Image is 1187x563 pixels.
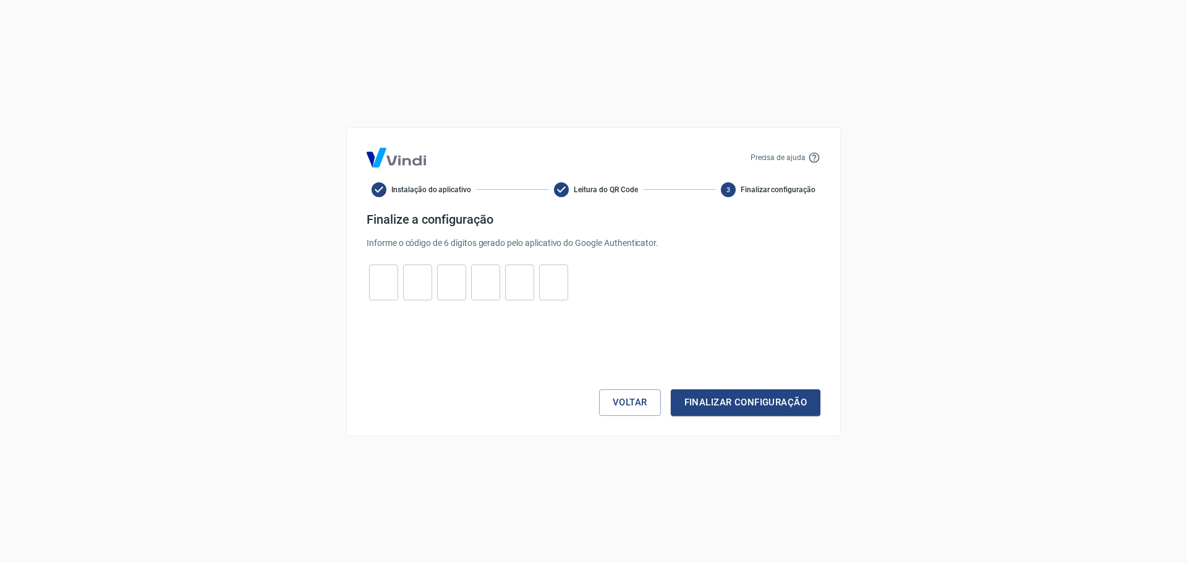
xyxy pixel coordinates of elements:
span: Finalizar configuração [741,184,815,195]
img: Logo Vind [367,148,426,167]
button: Voltar [599,389,661,415]
text: 3 [726,185,730,193]
p: Precisa de ajuda [751,152,806,163]
h4: Finalize a configuração [367,212,820,227]
button: Finalizar configuração [671,389,820,415]
p: Informe o código de 6 dígitos gerado pelo aplicativo do Google Authenticator. [367,237,820,250]
span: Leitura do QR Code [574,184,637,195]
span: Instalação do aplicativo [391,184,471,195]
